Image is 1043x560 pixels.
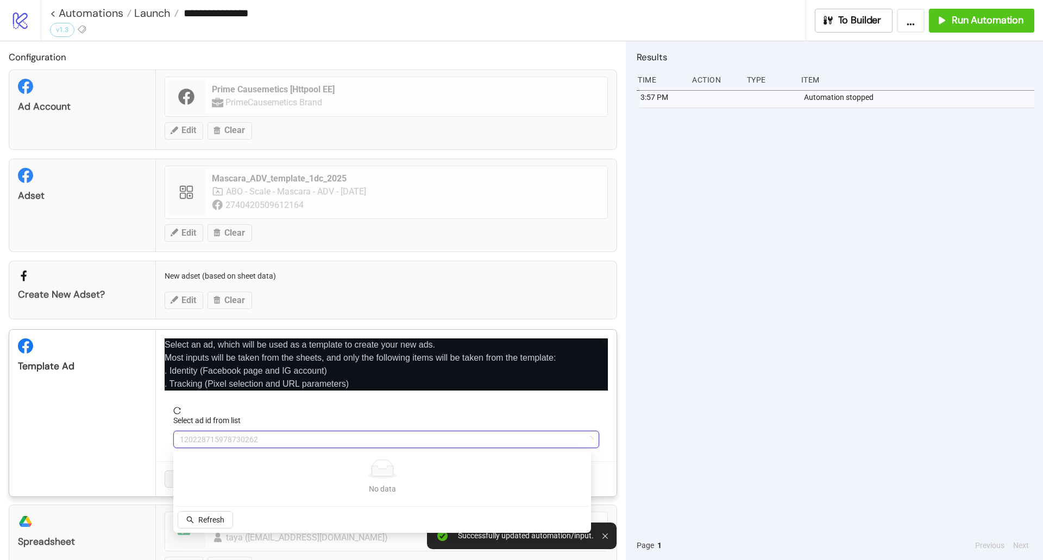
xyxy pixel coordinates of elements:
[50,8,131,18] a: < Automations
[815,9,893,33] button: To Builder
[897,9,925,33] button: ...
[972,539,1008,551] button: Previous
[18,360,147,373] div: Template Ad
[173,407,599,414] span: reload
[637,50,1034,64] h2: Results
[654,539,665,551] button: 1
[9,50,617,64] h2: Configuration
[929,9,1034,33] button: Run Automation
[637,70,683,90] div: Time
[165,470,205,488] button: Cancel
[639,87,686,108] div: 3:57 PM
[131,8,179,18] a: Launch
[691,70,738,90] div: Action
[131,6,171,20] span: Launch
[746,70,793,90] div: Type
[952,14,1023,27] span: Run Automation
[186,516,194,524] span: search
[178,511,233,528] button: Refresh
[180,431,593,448] span: 120228715978730262
[601,338,608,345] span: close
[838,14,882,27] span: To Builder
[458,531,594,540] div: Successfully updated automation/input.
[173,414,248,426] label: Select ad id from list
[803,87,1037,108] div: Automation stopped
[637,539,654,551] span: Page
[186,483,578,495] div: No data
[198,515,224,524] span: Refresh
[50,23,74,37] div: v1.3
[1010,539,1032,551] button: Next
[586,435,594,444] span: loading
[165,338,608,391] p: Select an ad, which will be used as a template to create your new ads. Most inputs will be taken ...
[800,70,1034,90] div: Item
